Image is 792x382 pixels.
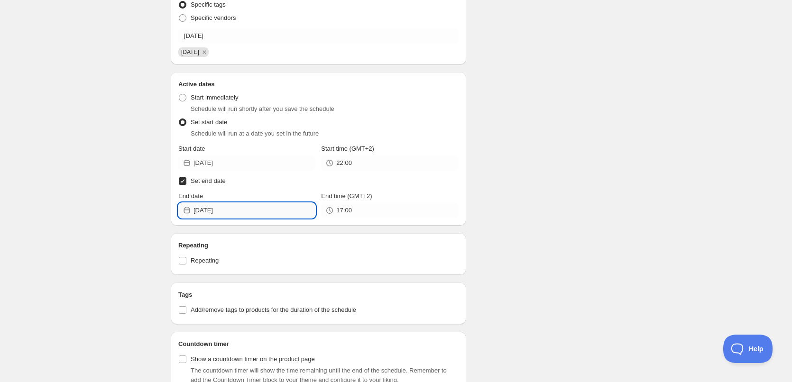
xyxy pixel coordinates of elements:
span: Specific vendors [191,14,236,21]
button: Remove 30/08/2025 [200,48,209,56]
span: 30/08/2025 [181,49,199,55]
span: End time (GMT+2) [321,192,372,200]
h2: Repeating [178,241,459,250]
span: Set end date [191,177,226,184]
span: Repeating [191,257,219,264]
span: Add/remove tags to products for the duration of the schedule [191,306,356,313]
span: Specific tags [191,1,226,8]
span: Start immediately [191,94,238,101]
iframe: Toggle Customer Support [723,335,773,363]
span: Set start date [191,118,227,126]
span: Show a countdown timer on the product page [191,355,315,363]
span: End date [178,192,203,200]
h2: Active dates [178,80,459,89]
span: Start time (GMT+2) [321,145,374,152]
span: Schedule will run at a date you set in the future [191,130,319,137]
h2: Tags [178,290,459,300]
h2: Countdown timer [178,339,459,349]
span: Start date [178,145,205,152]
span: Schedule will run shortly after you save the schedule [191,105,334,112]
